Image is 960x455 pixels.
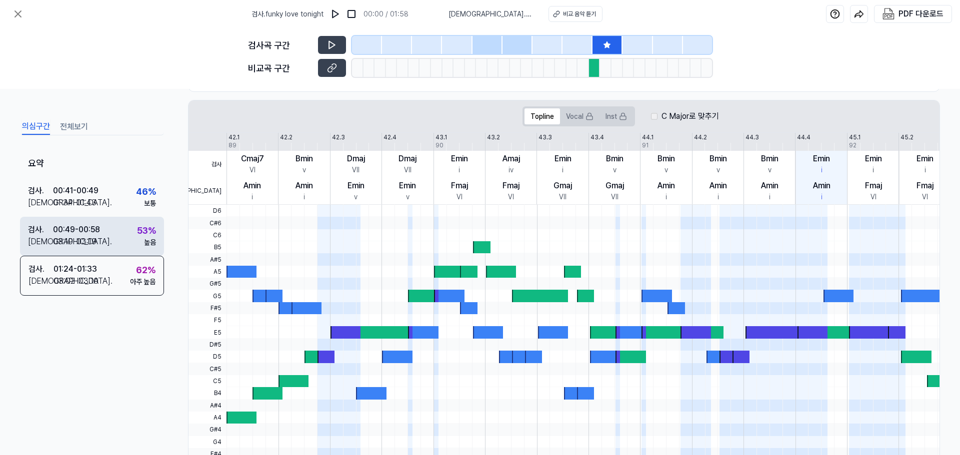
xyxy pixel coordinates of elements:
[188,314,226,326] span: F5
[664,165,668,175] div: v
[303,192,305,202] div: i
[28,263,53,275] div: 검사 .
[188,151,226,178] span: 검사
[548,6,602,22] button: 비교 음악 듣기
[554,153,571,165] div: Emin
[665,192,667,202] div: i
[398,153,416,165] div: Dmaj
[642,141,648,150] div: 91
[716,165,720,175] div: v
[599,108,633,124] button: Inst
[53,197,96,209] div: 01:34 - 01:43
[188,436,226,448] span: G4
[435,133,447,142] div: 43.1
[144,237,156,248] div: 높음
[243,180,261,192] div: Amin
[295,180,313,192] div: Amin
[347,180,364,192] div: Emin
[188,278,226,290] span: G#5
[188,178,226,205] span: [DEMOGRAPHIC_DATA]
[524,108,560,124] button: Topline
[188,266,226,278] span: A5
[188,375,226,387] span: C5
[642,133,653,142] div: 44.1
[865,153,882,165] div: Emin
[406,192,409,202] div: v
[28,275,53,287] div: [DEMOGRAPHIC_DATA] .
[280,133,292,142] div: 42.2
[487,133,500,142] div: 43.2
[605,180,624,192] div: Gmaj
[606,153,623,165] div: Bmin
[768,165,771,175] div: v
[352,165,359,175] div: VII
[28,236,53,248] div: [DEMOGRAPHIC_DATA] .
[717,192,719,202] div: i
[53,263,97,275] div: 01:24 - 01:33
[28,197,53,209] div: [DEMOGRAPHIC_DATA] .
[882,8,894,20] img: PDF Download
[144,198,156,209] div: 보통
[188,363,226,375] span: C#5
[354,192,357,202] div: v
[900,133,913,142] div: 45.2
[136,263,155,277] div: 62 %
[553,180,572,192] div: Gmaj
[188,290,226,302] span: G5
[849,133,860,142] div: 45.1
[657,180,675,192] div: Amin
[302,165,306,175] div: v
[661,110,719,122] label: C Major로 맞추기
[813,153,830,165] div: Emin
[248,61,312,75] div: 비교곡 구간
[563,9,596,18] div: 비교 음악 듣기
[709,180,727,192] div: Amin
[761,180,778,192] div: Amin
[188,424,226,436] span: G#4
[508,192,514,202] div: VI
[898,7,943,20] div: PDF 다운로드
[559,192,566,202] div: VII
[502,180,519,192] div: Fmaj
[830,9,840,19] img: help
[188,339,226,351] span: D#5
[590,133,604,142] div: 43.4
[916,180,933,192] div: Fmaj
[560,108,599,124] button: Vocal
[295,153,313,165] div: Bmin
[136,185,156,198] div: 46 %
[53,185,98,197] div: 00:41 - 00:49
[448,9,536,19] span: [DEMOGRAPHIC_DATA] . 飞行模式 (Live)
[797,133,810,142] div: 44.4
[188,229,226,241] span: C6
[249,165,255,175] div: VI
[872,165,874,175] div: i
[916,153,933,165] div: Emin
[20,149,164,178] div: 요약
[508,165,513,175] div: iv
[657,153,675,165] div: Bmin
[769,192,770,202] div: i
[188,241,226,253] span: B5
[346,9,356,19] img: stop
[228,133,239,142] div: 42.1
[188,205,226,217] span: D6
[435,141,443,150] div: 90
[745,133,759,142] div: 44.3
[60,119,88,135] button: 전체보기
[28,224,53,236] div: 검사 .
[53,275,98,287] div: 03:02 - 03:10
[849,141,856,150] div: 92
[880,5,945,22] button: PDF 다운로드
[28,185,53,197] div: 검사 .
[241,153,264,165] div: Cmaj7
[502,153,520,165] div: Amaj
[188,400,226,412] span: A#4
[821,165,822,175] div: i
[383,133,396,142] div: 42.4
[53,236,96,248] div: 03:10 - 03:19
[611,192,618,202] div: VII
[330,9,340,19] img: play
[130,277,155,287] div: 아주 높음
